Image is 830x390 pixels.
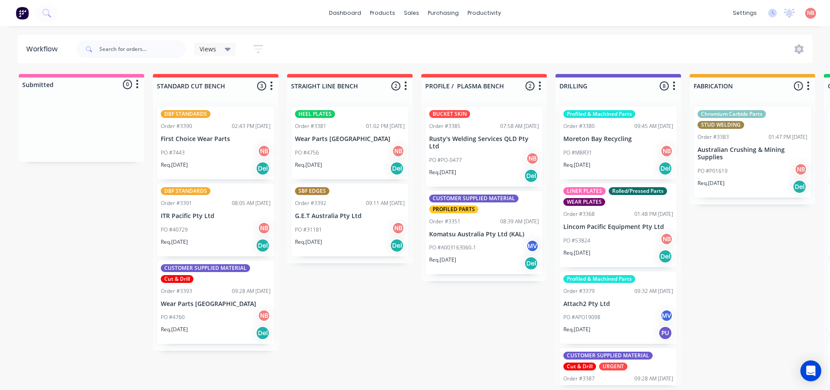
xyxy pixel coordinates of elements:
div: STUD WELDING [698,121,744,129]
div: PROFILED PARTS [429,205,478,213]
div: Del [390,161,404,175]
div: WEAR PLATES [563,198,605,206]
div: Order #3392 [295,199,326,207]
input: Search for orders... [99,40,186,58]
div: Order #3380 [563,122,595,130]
div: Profiled & Machined PartsOrder #337909:32 AM [DATE]Attach2 Pty LtdPO #APO19098MVReq.[DATE]PU [560,272,677,344]
div: NB [660,232,673,245]
div: productivity [463,7,505,20]
p: PO #7443 [161,149,185,157]
p: Wear Parts [GEOGRAPHIC_DATA] [295,135,405,143]
div: HEEL PLATES [295,110,335,118]
div: Profiled & Machined PartsOrder #338009:45 AM [DATE]Moreton Bay RecyclingPO #MBR31NBReq.[DATE]Del [560,107,677,179]
p: Moreton Bay Recycling [563,135,673,143]
div: DBF STANDARDS [161,110,210,118]
div: NB [660,145,673,158]
p: Attach2 Pty Ltd [563,300,673,308]
div: MV [526,239,539,252]
p: PO #53824 [563,237,590,245]
div: NB [257,145,271,158]
div: CUSTOMER SUPPLIED MATERIALCut & DrillOrder #339309:28 AM [DATE]Wear Parts [GEOGRAPHIC_DATA]PO #47... [157,261,274,344]
p: First Choice Wear Parts [161,135,271,143]
p: Req. [DATE] [429,168,456,176]
div: LINER PLATES [563,187,606,195]
div: Del [524,256,538,270]
div: Del [793,180,806,194]
div: 09:11 AM [DATE] [366,199,405,207]
div: 09:28 AM [DATE] [634,375,673,383]
div: Order #3393 [161,287,192,295]
div: DBF STANDARDSOrder #339002:43 PM [DATE]First Choice Wear PartsPO #7443NBReq.[DATE]Del [157,107,274,179]
p: Req. [DATE] [161,238,188,246]
div: SBF EDGES [295,187,329,195]
div: CUSTOMER SUPPLIED MATERIAL [161,264,250,272]
div: CUSTOMER SUPPLIED MATERIALPROFILED PARTSOrder #335108:39 AM [DATE]Komatsu Australia Pty Ltd (KAL)... [426,191,542,275]
p: Australian Crushing & Mining Supplies [698,146,807,161]
div: PU [658,326,672,340]
div: CUSTOMER SUPPLIED MATERIAL [429,195,518,202]
p: PO #APO19098 [563,313,600,321]
div: Del [256,161,270,175]
div: Order #3351 [429,218,461,225]
div: sales [400,7,423,20]
div: Workflow [26,44,62,54]
div: Del [658,249,672,263]
div: NB [392,145,405,158]
p: Req. [DATE] [563,249,590,257]
p: Wear Parts [GEOGRAPHIC_DATA] [161,300,271,308]
div: 07:58 AM [DATE] [500,122,539,130]
p: ITR Pacific Pty Ltd [161,212,271,220]
div: 01:47 PM [DATE] [769,133,807,141]
div: SBF EDGESOrder #339209:11 AM [DATE]G.E.T Australia Pty LtdPO #31181NBReq.[DATE]Del [291,184,408,256]
p: Rusty's Welding Services QLD Pty Ltd [429,135,539,150]
p: PO #31181 [295,226,322,234]
div: MV [660,309,673,322]
p: PO #4760 [161,313,185,321]
p: PO #40729 [161,226,188,234]
div: BUCKET SKIN [429,110,470,118]
div: Rolled/Pressed Parts [609,187,667,195]
p: Req. [DATE] [295,238,322,246]
div: Cut & Drill [563,363,596,370]
div: 08:05 AM [DATE] [232,199,271,207]
div: Cut & Drill [161,275,193,283]
div: Order #3391 [161,199,192,207]
p: PO #A003163060-1 [429,244,476,252]
p: G.E.T Australia Pty Ltd [295,212,405,220]
div: 09:32 AM [DATE] [634,287,673,295]
div: DBF STANDARDS [161,187,210,195]
div: 01:02 PM [DATE] [366,122,405,130]
div: NB [526,152,539,165]
p: Req. [DATE] [295,161,322,169]
p: Req. [DATE] [698,179,725,187]
img: Factory [16,7,29,20]
div: Order #3383 [698,133,729,141]
p: Lincom Pacific Equipment Pty Ltd [563,223,673,231]
div: Open Intercom Messenger [800,360,821,381]
div: Del [256,239,270,252]
div: Del [256,326,270,340]
p: Komatsu Australia Pty Ltd (KAL) [429,231,539,238]
div: settings [728,7,761,20]
p: PO #4756 [295,149,319,157]
div: URGENT [599,363,627,370]
div: purchasing [423,7,463,20]
span: Views [200,44,216,54]
div: NB [794,163,807,176]
div: Profiled & Machined Parts [563,110,635,118]
div: Chromium Carbide PartsSTUD WELDINGOrder #338301:47 PM [DATE]Australian Crushing & Mining Supplies... [694,107,811,198]
p: PO #P01619 [698,167,728,175]
div: Del [524,169,538,183]
div: LINER PLATESRolled/Pressed PartsWEAR PLATESOrder #336801:48 PM [DATE]Lincom Pacific Equipment Pty... [560,184,677,267]
p: Req. [DATE] [563,161,590,169]
span: NB [807,9,814,17]
div: 01:48 PM [DATE] [634,210,673,218]
p: Req. [DATE] [161,326,188,333]
div: Order #3385 [429,122,461,130]
p: Req. [DATE] [429,256,456,264]
div: Order #3379 [563,287,595,295]
div: 09:28 AM [DATE] [232,287,271,295]
div: HEEL PLATESOrder #338101:02 PM [DATE]Wear Parts [GEOGRAPHIC_DATA]PO #4756NBReq.[DATE]Del [291,107,408,179]
div: Del [390,239,404,252]
div: Order #3381 [295,122,326,130]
